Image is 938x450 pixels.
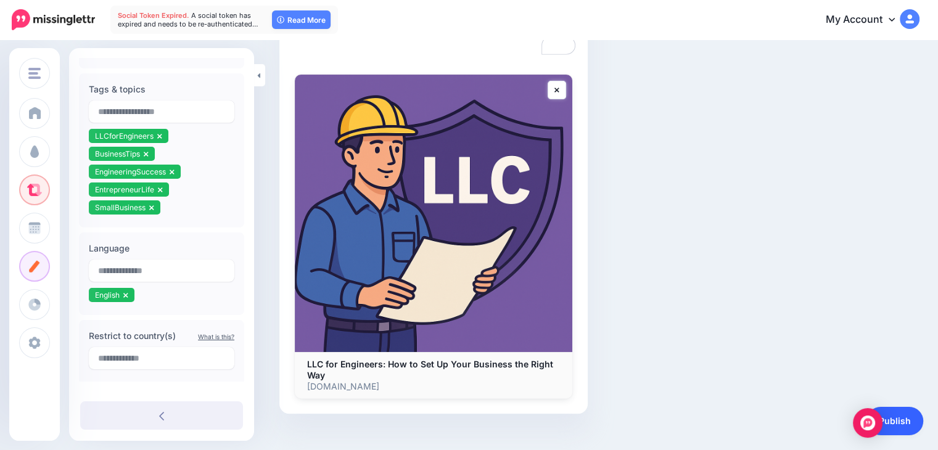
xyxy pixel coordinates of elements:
img: Missinglettr [12,9,95,30]
div: Open Intercom Messenger [853,408,882,438]
img: menu.png [28,68,41,79]
p: [DOMAIN_NAME] [307,381,560,392]
a: Publish [866,407,923,435]
label: Tags & topics [89,82,234,97]
a: What is this? [198,333,234,340]
span: English [95,290,120,300]
img: LLC for Engineers: How to Set Up Your Business the Right Way [295,75,572,352]
a: My Account [813,5,919,35]
span: BusinessTips [95,149,140,158]
span: LLCforEngineers [95,131,154,141]
span: Social Token Expired. [118,11,189,20]
span: A social token has expired and needs to be re-authenticated… [118,11,258,28]
span: SmallBusiness [95,203,146,212]
b: LLC for Engineers: How to Set Up Your Business the Right Way [307,359,553,380]
a: Read More [272,10,331,29]
label: Language [89,241,234,256]
span: EntrepreneurLife [95,185,154,194]
label: Restrict to country(s) [89,329,234,343]
span: EngineeringSuccess [95,167,166,176]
